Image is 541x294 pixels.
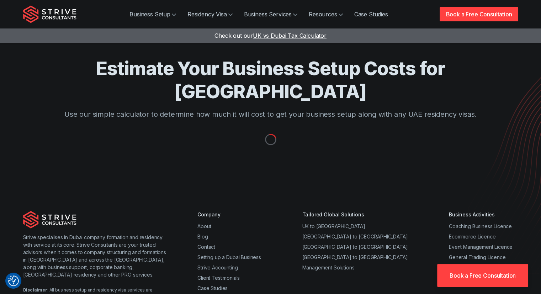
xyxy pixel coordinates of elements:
[449,223,512,229] a: Coaching Business Licence
[253,32,327,39] span: UK vs Dubai Tax Calculator
[197,233,208,240] a: Blog
[302,264,354,271] a: Management Solutions
[302,233,408,240] a: [GEOGRAPHIC_DATA] to [GEOGRAPHIC_DATA]
[23,5,76,23] img: Strive Consultants
[52,109,490,120] p: Use our simple calculator to determine how much it will cost to get your business setup along wit...
[197,264,238,271] a: Strive Accounting
[8,275,19,286] button: Consent Preferences
[449,211,518,218] div: Business Activities
[214,32,327,39] a: Check out ourUK vs Dubai Tax Calculator
[197,275,240,281] a: Client Testimonials
[197,211,261,218] div: Company
[197,223,211,229] a: About
[8,275,19,286] img: Revisit consent button
[302,244,408,250] a: [GEOGRAPHIC_DATA] to [GEOGRAPHIC_DATA]
[23,211,76,229] img: Strive Consultants
[449,244,513,250] a: Event Management Licence
[23,233,169,278] p: Strive specialises in Dubai company formation and residency with service at its core. Strive Cons...
[302,211,408,218] div: Tailored Global Solutions
[238,7,303,21] a: Business Services
[302,223,365,229] a: UK to [GEOGRAPHIC_DATA]
[182,7,238,21] a: Residency Visa
[197,285,228,291] a: Case Studies
[437,264,528,287] a: Book a Free Consultation
[449,233,495,240] a: Ecommerce Licence
[302,254,408,260] a: [GEOGRAPHIC_DATA] to [GEOGRAPHIC_DATA]
[124,7,182,21] a: Business Setup
[303,7,349,21] a: Resources
[23,287,47,293] strong: Disclaimer
[197,254,261,260] a: Setting up a Dubai Business
[440,7,518,21] a: Book a Free Consultation
[197,244,215,250] a: Contact
[52,57,490,103] h1: Estimate Your Business Setup Costs for [GEOGRAPHIC_DATA]
[349,7,394,21] a: Case Studies
[449,254,505,260] a: General Trading Licence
